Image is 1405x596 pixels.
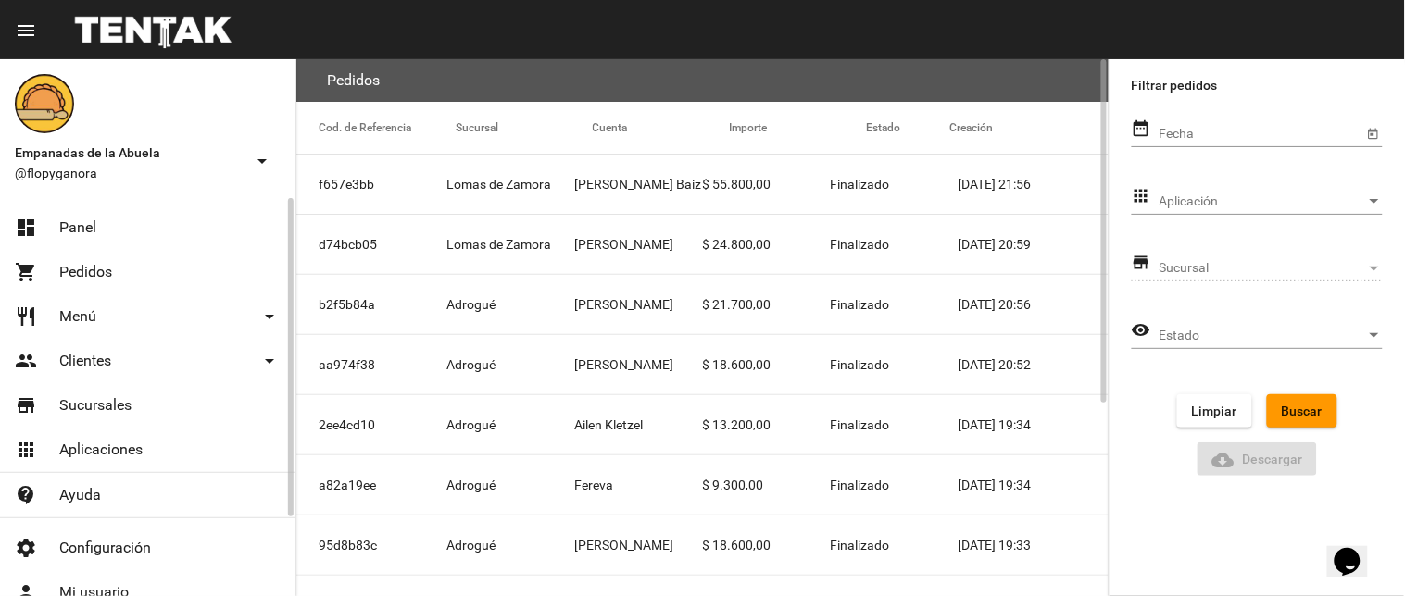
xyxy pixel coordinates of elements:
[59,218,96,237] span: Panel
[59,307,96,326] span: Menú
[703,275,831,334] mat-cell: $ 21.700,00
[258,350,281,372] mat-icon: arrow_drop_down
[446,355,496,374] span: Adrogué
[866,102,949,154] mat-header-cell: Estado
[1132,74,1383,96] label: Filtrar pedidos
[15,74,74,133] img: f0136945-ed32-4f7c-91e3-a375bc4bb2c5.png
[296,455,446,515] mat-cell: a82a19ee
[574,515,702,575] mat-cell: [PERSON_NAME]
[959,515,1109,575] mat-cell: [DATE] 19:33
[15,261,37,283] mat-icon: shopping_cart
[703,455,831,515] mat-cell: $ 9.300,00
[959,155,1109,214] mat-cell: [DATE] 21:56
[959,215,1109,274] mat-cell: [DATE] 20:59
[59,263,112,281] span: Pedidos
[574,275,702,334] mat-cell: [PERSON_NAME]
[831,355,890,374] span: Finalizado
[296,395,446,454] mat-cell: 2ee4cd10
[574,155,702,214] mat-cell: [PERSON_NAME] Baiz
[831,295,890,314] span: Finalizado
[446,235,551,254] span: Lomas de Zamora
[1177,394,1252,428] button: Limpiar
[1198,442,1318,476] button: Descargar ReporteDescargar
[574,395,702,454] mat-cell: Ailen Kletzel
[593,102,730,154] mat-header-cell: Cuenta
[15,537,37,559] mat-icon: settings
[1282,404,1323,418] span: Buscar
[1212,449,1235,471] mat-icon: Descargar Reporte
[703,395,831,454] mat-cell: $ 13.200,00
[959,395,1109,454] mat-cell: [DATE] 19:34
[1160,194,1366,209] span: Aplicación
[574,455,702,515] mat-cell: Fereva
[251,150,273,172] mat-icon: arrow_drop_down
[296,59,1109,102] flou-section-header: Pedidos
[959,275,1109,334] mat-cell: [DATE] 20:56
[296,102,456,154] mat-header-cell: Cod. de Referencia
[1160,329,1366,343] span: Estado
[59,441,143,459] span: Aplicaciones
[296,275,446,334] mat-cell: b2f5b84a
[831,536,890,554] span: Finalizado
[1267,394,1337,428] button: Buscar
[729,102,866,154] mat-header-cell: Importe
[959,335,1109,394] mat-cell: [DATE] 20:52
[15,19,37,42] mat-icon: menu
[1160,261,1383,276] mat-select: Sucursal
[59,486,101,504] span: Ayuda
[1132,118,1151,140] mat-icon: date_range
[446,175,551,193] span: Lomas de Zamora
[703,155,831,214] mat-cell: $ 55.800,00
[703,215,831,274] mat-cell: $ 24.800,00
[327,68,380,93] h3: Pedidos
[949,102,1109,154] mat-header-cell: Creación
[1132,185,1151,207] mat-icon: apps
[1132,319,1151,341] mat-icon: visibility
[831,476,890,494] span: Finalizado
[15,164,244,182] span: @flopyganora
[574,215,702,274] mat-cell: [PERSON_NAME]
[296,335,446,394] mat-cell: aa974f38
[831,175,890,193] span: Finalizado
[1192,404,1237,418] span: Limpiar
[1363,123,1383,143] button: Open calendar
[446,295,496,314] span: Adrogué
[15,305,37,328] mat-icon: restaurant
[15,394,37,416] mat-icon: store
[703,335,831,394] mat-cell: $ 18.600,00
[1212,452,1303,466] span: Descargar
[446,536,496,554] span: Adrogué
[59,352,111,370] span: Clientes
[1327,522,1386,577] iframe: chat widget
[296,215,446,274] mat-cell: d74bcb05
[574,335,702,394] mat-cell: [PERSON_NAME]
[15,217,37,239] mat-icon: dashboard
[1160,261,1366,276] span: Sucursal
[1132,252,1151,274] mat-icon: store
[959,455,1109,515] mat-cell: [DATE] 19:34
[15,350,37,372] mat-icon: people
[1160,329,1383,343] mat-select: Estado
[15,142,244,164] span: Empanadas de la Abuela
[446,476,496,494] span: Adrogué
[258,305,281,328] mat-icon: arrow_drop_down
[831,416,890,434] span: Finalizado
[59,396,132,415] span: Sucursales
[446,416,496,434] span: Adrogué
[1160,127,1363,142] input: Fecha
[15,484,37,506] mat-icon: contact_support
[15,439,37,461] mat-icon: apps
[296,515,446,575] mat-cell: 95d8b83c
[296,155,446,214] mat-cell: f657e3bb
[59,539,151,557] span: Configuración
[703,515,831,575] mat-cell: $ 18.600,00
[831,235,890,254] span: Finalizado
[1160,194,1383,209] mat-select: Aplicación
[456,102,593,154] mat-header-cell: Sucursal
